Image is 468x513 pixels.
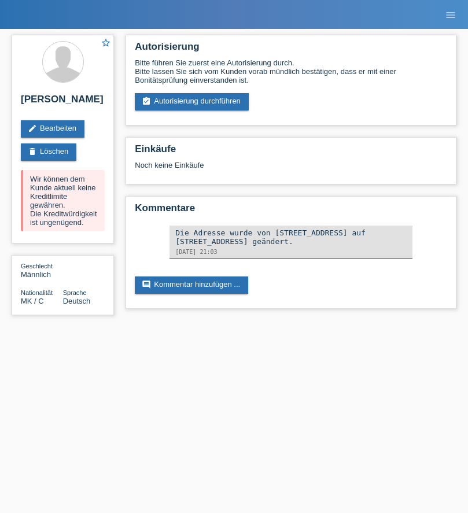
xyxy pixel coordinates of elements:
h2: [PERSON_NAME] [21,94,105,111]
i: assignment_turned_in [142,97,151,106]
i: delete [28,147,37,156]
div: Bitte führen Sie zuerst eine Autorisierung durch. Bitte lassen Sie sich vom Kunden vorab mündlich... [135,58,447,84]
span: Geschlecht [21,263,53,270]
div: Wir können dem Kunde aktuell keine Kreditlimite gewähren. Die Kreditwürdigkeit ist ungenügend. [21,170,105,231]
h2: Kommentare [135,202,447,220]
span: Nationalität [21,289,53,296]
i: menu [445,9,456,21]
a: assignment_turned_inAutorisierung durchführen [135,93,249,110]
h2: Autorisierung [135,41,447,58]
i: comment [142,280,151,289]
span: Deutsch [63,297,91,305]
span: Mazedonien / C / 10.10.2014 [21,297,44,305]
a: deleteLöschen [21,143,76,161]
i: edit [28,124,37,133]
div: Die Adresse wurde von [STREET_ADDRESS] auf [STREET_ADDRESS] geändert. [175,228,407,246]
a: commentKommentar hinzufügen ... [135,276,248,294]
div: Männlich [21,261,63,279]
a: menu [439,11,462,18]
span: Sprache [63,289,87,296]
a: star_border [101,38,111,50]
h2: Einkäufe [135,143,447,161]
i: star_border [101,38,111,48]
div: [DATE] 21:03 [175,249,407,255]
div: Noch keine Einkäufe [135,161,447,178]
a: editBearbeiten [21,120,84,138]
